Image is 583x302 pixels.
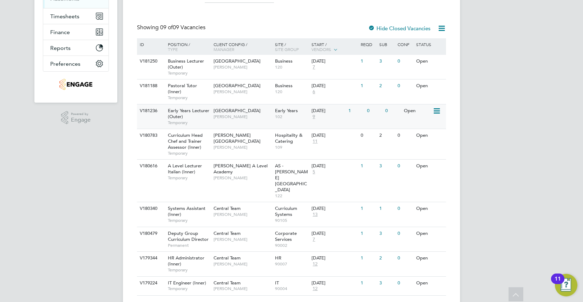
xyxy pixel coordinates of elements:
[168,95,210,101] span: Temporary
[214,175,271,181] span: [PERSON_NAME]
[50,13,79,20] span: Timesheets
[414,38,445,50] div: Status
[378,38,396,50] div: Sub
[275,286,308,291] span: 90004
[312,206,357,212] div: [DATE]
[138,38,163,50] div: ID
[168,218,210,223] span: Temporary
[43,40,109,56] button: Reports
[378,129,396,142] div: 2
[50,60,80,67] span: Preferences
[168,230,209,242] span: Deputy Group Curriculum Director
[359,202,377,215] div: 1
[71,111,91,117] span: Powered by
[414,160,445,173] div: Open
[214,286,271,291] span: [PERSON_NAME]
[168,108,209,120] span: Early Years Lecturer (Outer)
[378,79,396,92] div: 2
[214,58,261,64] span: [GEOGRAPHIC_DATA]
[378,55,396,68] div: 3
[214,64,271,70] span: [PERSON_NAME]
[168,132,203,150] span: Curriculum Head Chef and Trainer Assessor (Inner)
[359,160,377,173] div: 1
[312,83,357,89] div: [DATE]
[138,202,163,215] div: V180340
[378,160,396,173] div: 3
[214,108,261,114] span: [GEOGRAPHIC_DATA]
[214,205,241,211] span: Central Team
[43,8,109,24] button: Timesheets
[275,261,308,267] span: 90007
[214,144,271,150] span: [PERSON_NAME]
[275,280,279,286] span: IT
[43,56,109,71] button: Preferences
[312,114,316,120] span: 9
[168,163,202,175] span: A Level Lecturer Italian (Inner)
[396,129,414,142] div: 0
[414,79,445,92] div: Open
[312,64,316,70] span: 7
[168,243,210,248] span: Permanent
[396,227,414,240] div: 0
[214,83,261,89] span: [GEOGRAPHIC_DATA]
[50,29,70,36] span: Finance
[312,46,331,52] span: Vendors
[312,231,357,237] div: [DATE]
[214,230,241,236] span: Central Team
[359,79,377,92] div: 1
[275,193,308,199] span: 122
[312,237,316,243] span: 7
[168,120,210,126] span: Temporary
[312,58,357,64] div: [DATE]
[384,104,402,117] div: 0
[214,132,261,144] span: [PERSON_NAME][GEOGRAPHIC_DATA]
[43,79,109,90] a: Go to home page
[214,212,271,217] span: [PERSON_NAME]
[275,114,308,120] span: 102
[347,104,365,117] div: 1
[365,104,384,117] div: 0
[168,205,205,217] span: Systems Assistant (Inner)
[378,252,396,265] div: 2
[312,108,345,114] div: [DATE]
[312,286,319,292] span: 12
[168,175,210,181] span: Temporary
[396,79,414,92] div: 0
[168,255,204,267] span: HR Administrator (Inner)
[138,104,163,117] div: V181236
[414,227,445,240] div: Open
[402,104,433,117] div: Open
[137,24,207,31] div: Showing
[275,89,308,95] span: 120
[168,83,197,95] span: Pastoral Tutor (Inner)
[43,24,109,40] button: Finance
[359,55,377,68] div: 1
[214,89,271,95] span: [PERSON_NAME]
[59,79,92,90] img: jambo-logo-retina.png
[160,24,173,31] span: 09 of
[71,117,91,123] span: Engage
[396,38,414,50] div: Conf
[555,274,577,296] button: Open Resource Center, 11 new notifications
[61,111,91,124] a: Powered byEngage
[275,243,308,248] span: 90002
[359,252,377,265] div: 1
[160,24,205,31] span: 09 Vacancies
[378,227,396,240] div: 3
[275,163,308,193] span: AS - [PERSON_NAME][GEOGRAPHIC_DATA]
[214,46,234,52] span: Manager
[214,237,271,242] span: [PERSON_NAME]
[138,252,163,265] div: V179344
[138,129,163,142] div: V180783
[414,277,445,290] div: Open
[312,169,316,175] span: 5
[312,255,357,261] div: [DATE]
[396,160,414,173] div: 0
[359,38,377,50] div: Reqd
[275,255,281,261] span: HR
[214,261,271,267] span: [PERSON_NAME]
[275,205,297,217] span: Curriculum Systems
[414,129,445,142] div: Open
[275,58,293,64] span: Business
[396,252,414,265] div: 0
